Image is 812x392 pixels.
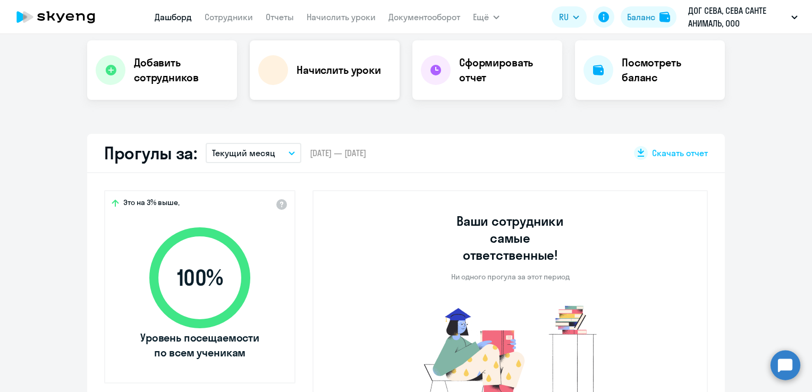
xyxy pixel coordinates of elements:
h4: Посмотреть баланс [622,55,716,85]
h4: Добавить сотрудников [134,55,229,85]
h4: Сформировать отчет [459,55,554,85]
button: Текущий месяц [206,143,301,163]
span: Скачать отчет [652,147,708,159]
img: balance [659,12,670,22]
span: 100 % [139,265,261,291]
button: Балансbalance [621,6,676,28]
a: Начислить уроки [307,12,376,22]
a: Документооборот [388,12,460,22]
p: ДОГ СЕВА, СЕВА САНТЕ АНИМАЛЬ, ООО [688,4,787,30]
h2: Прогулы за: [104,142,197,164]
span: [DATE] — [DATE] [310,147,366,159]
p: Текущий месяц [212,147,275,159]
button: RU [552,6,587,28]
button: ДОГ СЕВА, СЕВА САНТЕ АНИМАЛЬ, ООО [683,4,803,30]
p: Ни одного прогула за этот период [451,272,570,282]
h4: Начислить уроки [297,63,381,78]
a: Сотрудники [205,12,253,22]
span: Уровень посещаемости по всем ученикам [139,330,261,360]
div: Баланс [627,11,655,23]
span: Это на 3% выше, [123,198,180,210]
span: Ещё [473,11,489,23]
h3: Ваши сотрудники самые ответственные! [442,212,579,263]
a: Отчеты [266,12,294,22]
span: RU [559,11,569,23]
button: Ещё [473,6,500,28]
a: Дашборд [155,12,192,22]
